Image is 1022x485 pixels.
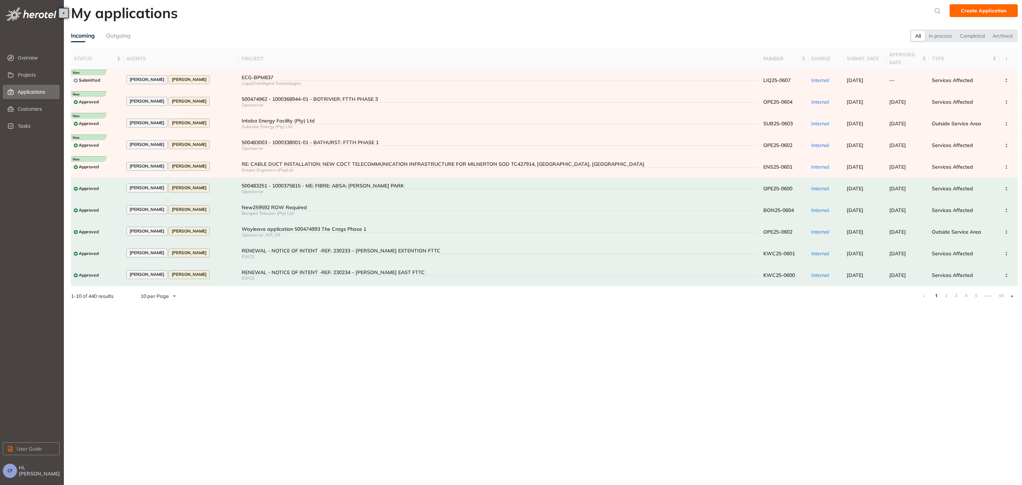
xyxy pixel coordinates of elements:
div: Subsolar Energy (Pty) Ltd [242,124,758,129]
a: 44 [996,290,1004,301]
div: Archived [989,31,1016,41]
span: Approved [79,273,99,278]
span: Internal [811,207,829,213]
th: type [929,48,999,70]
span: [PERSON_NAME] [130,99,164,104]
span: Outside Service Area [932,120,981,127]
span: Internal [811,250,829,257]
span: [PERSON_NAME] [172,142,207,147]
span: Approved [79,164,99,169]
span: Internal [811,272,829,278]
span: Internal [811,77,829,83]
div: Openserve [242,189,758,194]
span: [PERSON_NAME] [130,164,164,169]
th: agents [123,48,239,70]
span: [DATE] [889,250,906,257]
span: Customers [18,102,54,116]
span: BON25-0604 [763,207,794,213]
a: 5 [972,290,979,301]
span: [PERSON_NAME] [172,185,207,190]
th: submit. date [844,48,886,70]
span: [PERSON_NAME] [130,142,164,147]
span: Internal [811,142,829,148]
span: OPE25-0602 [763,142,792,148]
span: LIQ25-0607 [763,77,791,83]
span: [PERSON_NAME] [172,272,207,277]
span: Projects [18,68,54,82]
span: Internal [811,164,829,170]
span: ENS25-0601 [763,164,792,170]
span: [PERSON_NAME] [172,99,207,104]
strong: 1 - 10 [71,293,82,299]
span: [DATE] [889,207,906,213]
span: [PERSON_NAME] [172,250,207,255]
span: [PERSON_NAME] [172,77,207,82]
span: Internal [811,229,829,235]
h2: My applications [71,4,178,21]
span: ••• [982,290,994,302]
div: Openserve [242,146,758,151]
div: New259592 ROW Required [242,205,758,211]
span: [DATE] [889,120,906,127]
div: Incoming [71,31,95,40]
div: RENEWAL - NOTICE OF INTENT -REF: 230234 – [PERSON_NAME] EAST FTTC [242,269,758,276]
span: KWC25-0601 [763,250,795,257]
div: 500483003 - 1000338001-01 - BATHURST: FTTH PHASE 1 [242,140,758,146]
div: RE: CABLE DUCT INSTALLATION: NEW COCT TELECOMMUNICATION INFRASTRUCTURE FOR MILNERTON SOD TC427914... [242,161,758,167]
span: [DATE] [847,120,863,127]
span: Outside Service Area [932,229,981,235]
span: [PERSON_NAME] [172,164,207,169]
span: [PERSON_NAME] [130,120,164,125]
span: [PERSON_NAME] [172,207,207,212]
div: Liquid Intelligent Technologies [242,81,758,86]
span: OPE25-0602 [763,229,792,235]
div: of [60,292,125,300]
div: Completed [956,31,989,41]
div: Ensync Engineers (Pty)Ltd [242,168,758,173]
li: 2 [943,290,950,302]
div: 500474962 - 1000368944-01 - BOTRIVIER: FTTH PHASE 3 [242,96,758,102]
span: Approved [79,208,99,213]
span: Approved [79,99,99,104]
div: KWCE [242,276,758,281]
button: Create Application [950,4,1018,17]
span: type [932,55,991,62]
th: project [239,48,761,70]
div: RENEWAL - NOTICE OF INTENT -REF: 230233 – [PERSON_NAME] EXTENTION FTTC [242,248,758,254]
div: Intaba Energy Facility (Pty) Ltd [242,118,758,124]
div: Wayleave application 500474993 The Crags Phase 1 [242,226,758,232]
span: Approved [79,143,99,148]
span: Overview [18,51,54,65]
th: approved date [886,48,929,70]
a: 2 [943,290,950,301]
span: [PERSON_NAME] [172,229,207,234]
li: 3 [952,290,960,302]
div: Bongani Telecom (Pty) Ltd [242,211,758,216]
th: number [760,48,808,70]
div: Openserve [242,103,758,108]
span: [PERSON_NAME] [130,207,164,212]
span: [DATE] [847,77,863,83]
span: Submitted [79,78,100,83]
span: [DATE] [847,250,863,257]
li: Next 5 Pages [982,290,994,302]
span: Internal [811,185,829,192]
span: Approved [79,251,99,256]
span: Services Affected [932,185,973,192]
div: KWCE [242,254,758,259]
button: CF [3,464,17,478]
span: [DATE] [889,164,906,170]
span: [DATE] [847,142,863,148]
span: Services Affected [932,77,973,83]
span: [PERSON_NAME] [172,120,207,125]
div: Openserve_WR_SR [242,233,758,238]
li: Previous Page [918,290,930,302]
span: [PERSON_NAME] [130,250,164,255]
span: Tasks [18,119,54,133]
span: Services Affected [932,142,973,148]
div: All [911,31,925,41]
img: logo [6,7,56,21]
span: [PERSON_NAME] [130,77,164,82]
button: User Guide [3,442,60,455]
span: User Guide [17,445,42,453]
